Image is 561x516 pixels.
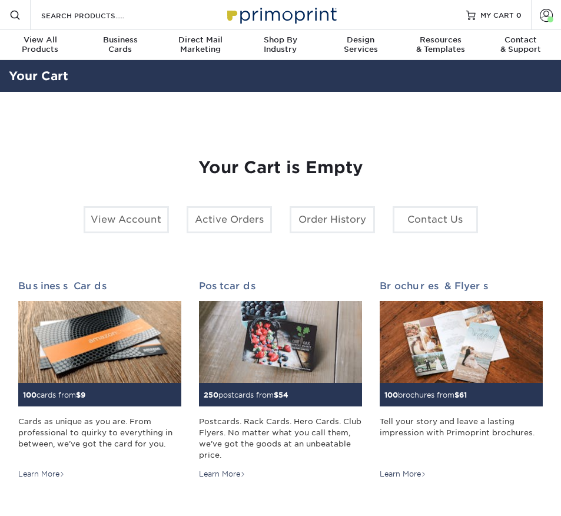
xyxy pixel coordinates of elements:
[516,11,522,19] span: 0
[380,301,543,382] img: Brochures & Flyers
[321,35,401,45] span: Design
[81,391,85,399] span: 9
[18,469,65,479] div: Learn More
[160,30,240,61] a: Direct MailMarketing
[80,35,160,45] span: Business
[481,35,561,54] div: & Support
[459,391,467,399] span: 61
[401,35,481,45] span: Resources
[84,206,169,233] a: View Account
[199,416,362,461] div: Postcards. Rack Cards. Hero Cards. Club Flyers. No matter what you call them, we've got the goods...
[199,280,362,479] a: Postcards 250postcards from$54 Postcards. Rack Cards. Hero Cards. Club Flyers. No matter what you...
[160,35,240,54] div: Marketing
[240,30,320,61] a: Shop ByIndustry
[274,391,278,399] span: $
[199,301,362,382] img: Postcards
[18,416,181,461] div: Cards as unique as you are. From professional to quirky to everything in between, we've got the c...
[380,469,426,479] div: Learn More
[204,391,288,399] small: postcards from
[80,30,160,61] a: BusinessCards
[23,391,85,399] small: cards from
[9,69,68,83] a: Your Cart
[222,2,340,27] img: Primoprint
[199,469,245,479] div: Learn More
[481,35,561,45] span: Contact
[40,8,155,22] input: SEARCH PRODUCTS.....
[18,158,543,178] h1: Your Cart is Empty
[380,280,543,479] a: Brochures & Flyers 100brochures from$61 Tell your story and leave a lasting impression with Primo...
[160,35,240,45] span: Direct Mail
[18,280,181,292] h2: Business Cards
[18,301,181,382] img: Business Cards
[290,206,375,233] a: Order History
[393,206,478,233] a: Contact Us
[76,391,81,399] span: $
[278,391,288,399] span: 54
[18,280,181,479] a: Business Cards 100cards from$9 Cards as unique as you are. From professional to quirky to everyth...
[187,206,272,233] a: Active Orders
[240,35,320,54] div: Industry
[80,35,160,54] div: Cards
[401,35,481,54] div: & Templates
[454,391,459,399] span: $
[240,35,320,45] span: Shop By
[384,391,467,399] small: brochures from
[204,391,218,399] span: 250
[384,391,398,399] span: 100
[199,280,362,292] h2: Postcards
[380,280,543,292] h2: Brochures & Flyers
[480,10,514,20] span: MY CART
[23,391,36,399] span: 100
[321,30,401,61] a: DesignServices
[321,35,401,54] div: Services
[401,30,481,61] a: Resources& Templates
[380,416,543,461] div: Tell your story and leave a lasting impression with Primoprint brochures.
[481,30,561,61] a: Contact& Support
